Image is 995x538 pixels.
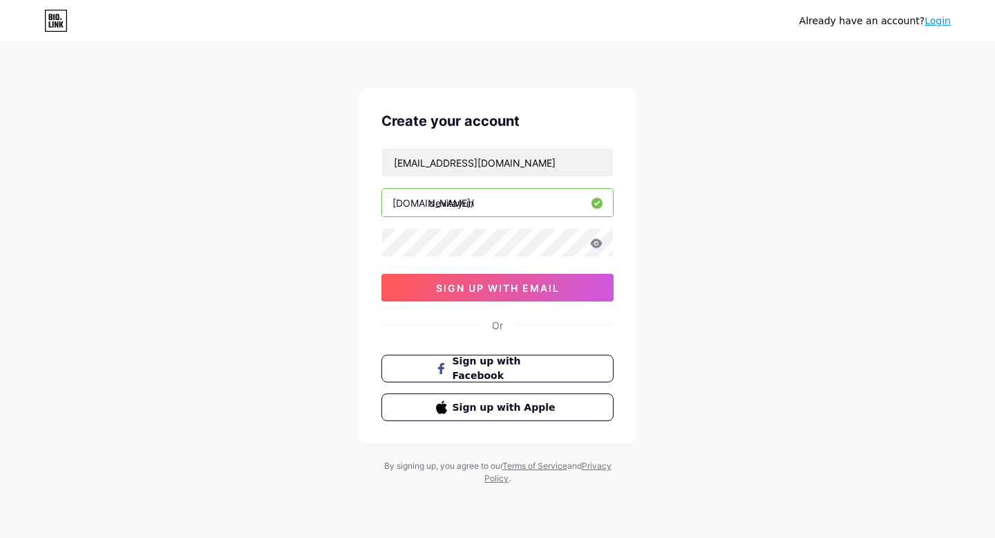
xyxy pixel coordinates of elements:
[381,393,614,421] button: Sign up with Apple
[380,460,615,485] div: By signing up, you agree to our and .
[381,355,614,382] button: Sign up with Facebook
[436,282,560,294] span: sign up with email
[381,111,614,131] div: Create your account
[453,400,560,415] span: Sign up with Apple
[382,149,613,176] input: Email
[453,354,560,383] span: Sign up with Facebook
[392,196,474,210] div: [DOMAIN_NAME]/
[799,14,951,28] div: Already have an account?
[492,318,503,333] div: Or
[925,15,951,26] a: Login
[382,189,613,216] input: username
[502,461,567,471] a: Terms of Service
[381,274,614,302] button: sign up with email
